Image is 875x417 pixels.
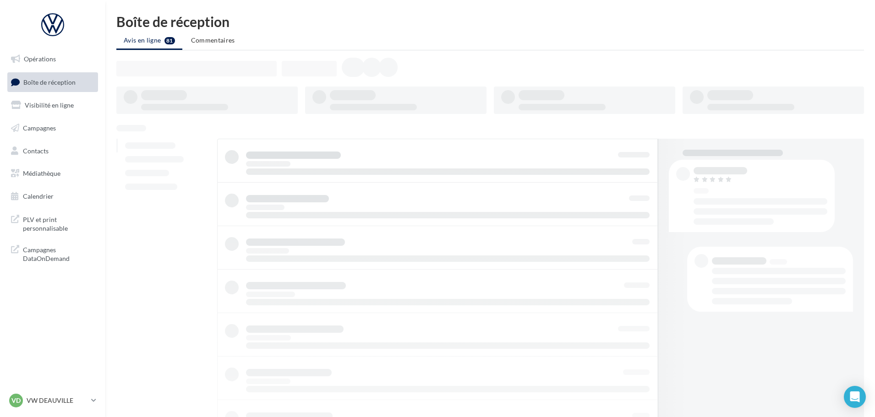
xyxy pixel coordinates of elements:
span: Campagnes DataOnDemand [23,244,94,263]
a: PLV et print personnalisable [5,210,100,237]
span: VD [11,396,21,405]
a: Boîte de réception [5,72,100,92]
span: Médiathèque [23,169,60,177]
span: Contacts [23,146,49,154]
a: VD VW DEAUVILLE [7,392,98,409]
div: Open Intercom Messenger [844,386,866,408]
span: Visibilité en ligne [25,101,74,109]
span: Calendrier [23,192,54,200]
span: Campagnes [23,124,56,132]
a: Visibilité en ligne [5,96,100,115]
a: Contacts [5,141,100,161]
a: Opérations [5,49,100,69]
span: Opérations [24,55,56,63]
a: Calendrier [5,187,100,206]
div: Boîte de réception [116,15,864,28]
a: Médiathèque [5,164,100,183]
a: Campagnes [5,119,100,138]
a: Campagnes DataOnDemand [5,240,100,267]
span: Commentaires [191,36,235,44]
span: Boîte de réception [23,78,76,86]
span: PLV et print personnalisable [23,213,94,233]
p: VW DEAUVILLE [27,396,87,405]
